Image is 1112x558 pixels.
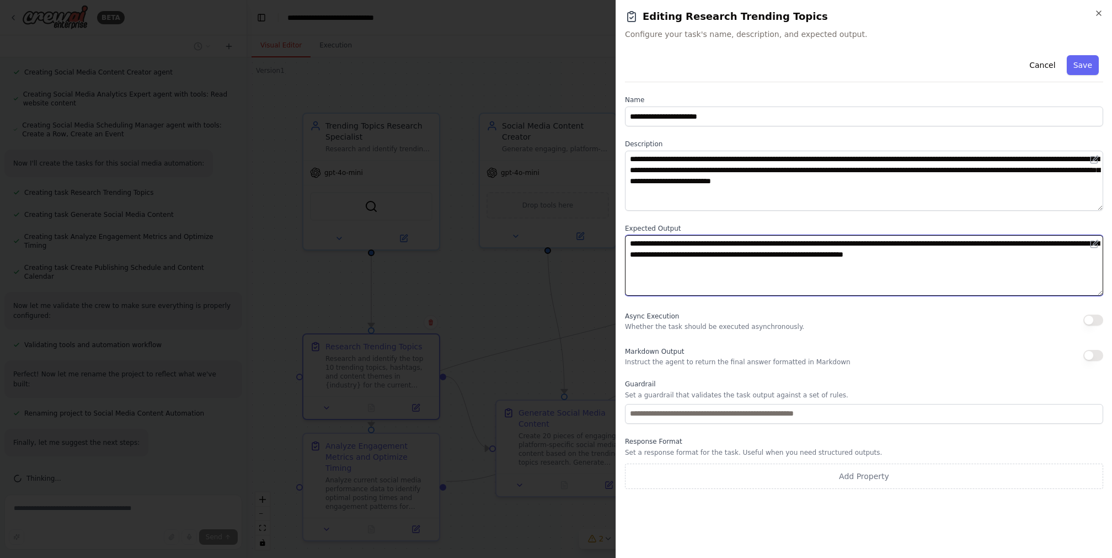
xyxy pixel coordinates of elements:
p: Set a guardrail that validates the task output against a set of rules. [625,391,1103,400]
span: Configure your task's name, description, and expected output. [625,29,1103,40]
button: Save [1067,55,1099,75]
p: Whether the task should be executed asynchronously. [625,322,804,331]
button: Add Property [625,464,1103,489]
label: Description [625,140,1103,148]
label: Expected Output [625,224,1103,233]
h2: Editing Research Trending Topics [625,9,1103,24]
label: Response Format [625,437,1103,446]
p: Instruct the agent to return the final answer formatted in Markdown [625,358,851,366]
p: Set a response format for the task. Useful when you need structured outputs. [625,448,1103,457]
label: Name [625,95,1103,104]
button: Open in editor [1088,153,1101,166]
span: Async Execution [625,312,679,320]
label: Guardrail [625,380,1103,389]
button: Cancel [1023,55,1062,75]
button: Open in editor [1088,237,1101,251]
span: Markdown Output [625,348,684,355]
